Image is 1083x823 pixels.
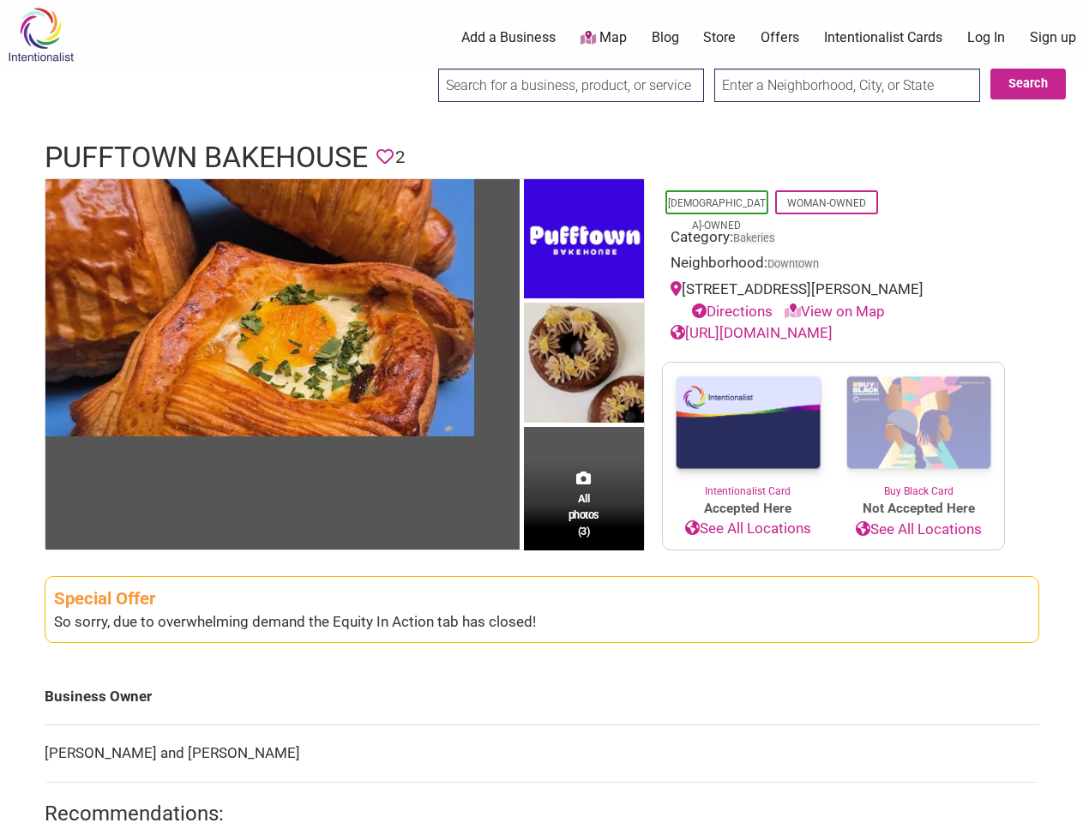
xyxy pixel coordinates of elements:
[652,28,679,47] a: Blog
[785,303,885,320] a: View on Map
[714,69,980,102] input: Enter a Neighborhood, City, or State
[833,519,1004,541] a: See All Locations
[663,363,833,499] a: Intentionalist Card
[733,231,775,244] a: Bakeries
[833,363,1004,484] img: Buy Black Card
[395,144,405,171] span: 2
[703,28,736,47] a: Store
[663,499,833,519] span: Accepted Here
[45,137,368,178] h1: Pufftown Bakehouse
[45,725,1039,783] td: [PERSON_NAME] and [PERSON_NAME]
[990,69,1066,99] button: Search
[581,28,627,48] a: Map
[967,28,1005,47] a: Log In
[668,197,766,231] a: [DEMOGRAPHIC_DATA]-Owned
[376,144,394,171] span: You must be logged in to save favorites.
[833,363,1004,500] a: Buy Black Card
[1030,28,1076,47] a: Sign up
[45,179,474,436] img: Pufftown Bakehouse - Croissants
[671,279,996,322] div: [STREET_ADDRESS][PERSON_NAME]
[767,259,819,270] span: Downtown
[524,303,644,427] img: Pufftown Bakehouse - Sweet Croissants
[438,69,704,102] input: Search for a business, product, or service
[761,28,799,47] a: Offers
[663,363,833,484] img: Intentionalist Card
[692,303,773,320] a: Directions
[824,28,942,47] a: Intentionalist Cards
[461,28,556,47] a: Add a Business
[787,197,866,209] a: Woman-Owned
[45,669,1039,725] td: Business Owner
[671,226,996,253] div: Category:
[671,324,833,341] a: [URL][DOMAIN_NAME]
[569,490,599,539] span: All photos (3)
[54,586,1030,612] div: Special Offer
[671,252,996,279] div: Neighborhood:
[524,179,644,303] img: Pufftown Bakehouse - Logo
[833,499,1004,519] span: Not Accepted Here
[663,518,833,540] a: See All Locations
[54,611,1030,634] div: So sorry, due to overwhelming demand the Equity In Action tab has closed!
